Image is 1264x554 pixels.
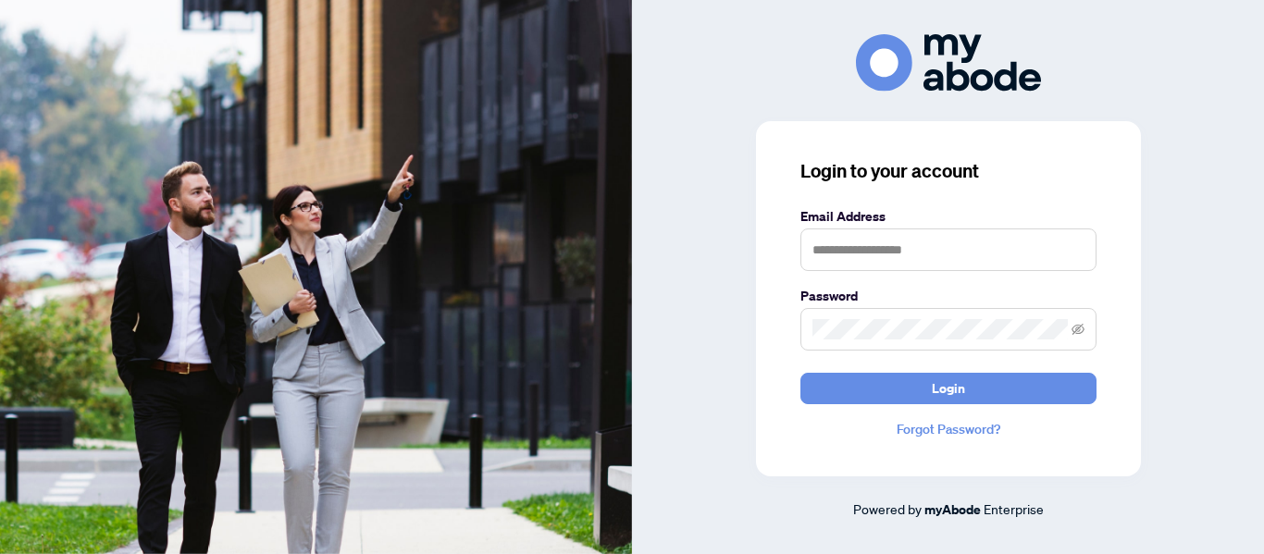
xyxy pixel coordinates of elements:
span: Enterprise [984,500,1044,517]
button: Login [800,373,1097,404]
label: Email Address [800,206,1097,227]
img: ma-logo [856,34,1041,91]
a: Forgot Password? [800,419,1097,439]
h3: Login to your account [800,158,1097,184]
span: Powered by [853,500,922,517]
span: eye-invisible [1072,323,1084,336]
label: Password [800,286,1097,306]
a: myAbode [924,499,981,520]
span: Login [932,374,965,403]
